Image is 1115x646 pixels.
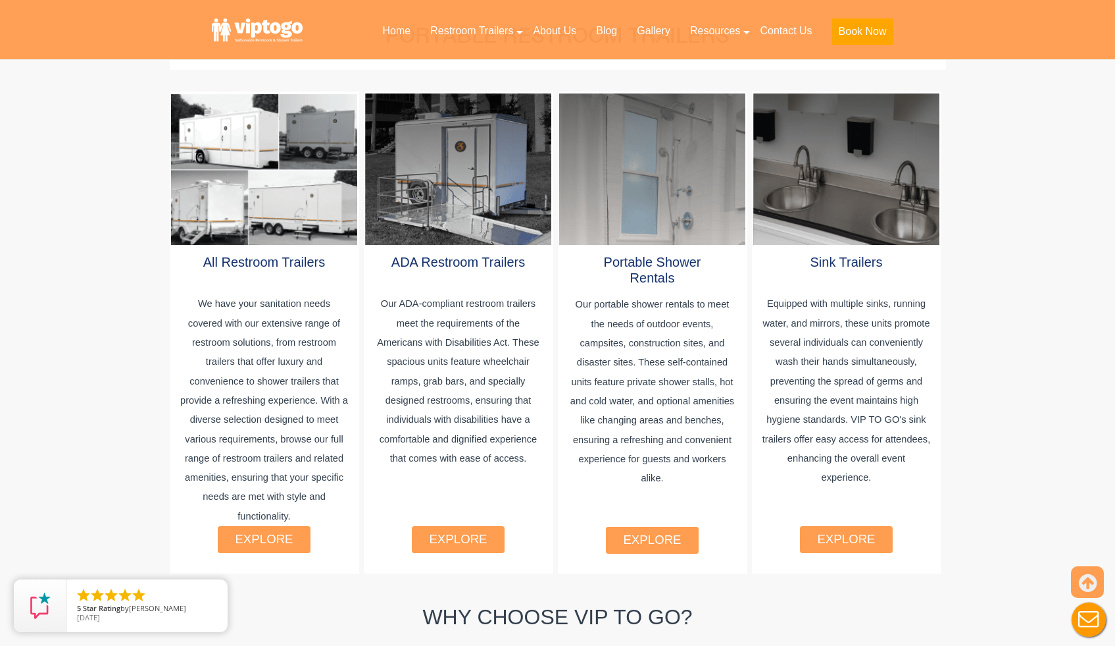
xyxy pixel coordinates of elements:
[750,16,822,45] a: Contact Us
[180,294,349,531] p: We have your sanitation needs covered with our extensive range of restroom solutions, from restro...
[832,18,893,45] button: Book Now
[627,16,680,45] a: Gallery
[604,255,701,285] a: Portable Shower Rentals
[235,532,293,546] a: explore
[170,603,946,632] h2: Why Choose VIP To GO?
[374,294,543,531] p: Our ADA-compliant restroom trailers meet the requirements of the Americans with Disabilities Act....
[391,255,525,269] a: ADA Restroom Trailers
[117,587,133,603] li: 
[203,255,326,269] a: All Restroom Trailers
[568,295,737,532] p: Our portable shower rentals to meet the needs of outdoor events, campsites, construction sites, a...
[103,587,119,603] li: 
[762,294,931,531] p: Equipped with multiple sinks, running water, and mirrors, these units promote several individuals...
[429,532,487,546] a: explore
[131,587,147,603] li: 
[372,16,420,45] a: Home
[623,533,681,547] a: explore
[89,587,105,603] li: 
[76,587,91,603] li: 
[129,603,186,613] span: [PERSON_NAME]
[77,612,100,622] span: [DATE]
[27,593,53,619] img: Review Rating
[680,16,750,45] a: Resources
[1062,593,1115,646] button: Live Chat
[817,532,875,546] a: explore
[586,16,627,45] a: Blog
[822,16,903,53] a: Book Now
[83,603,120,613] span: Star Rating
[810,255,882,269] a: Sink Trailers
[77,603,81,613] span: 5
[77,605,217,614] span: by
[420,16,523,45] a: Restroom Trailers
[523,16,586,45] a: About Us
